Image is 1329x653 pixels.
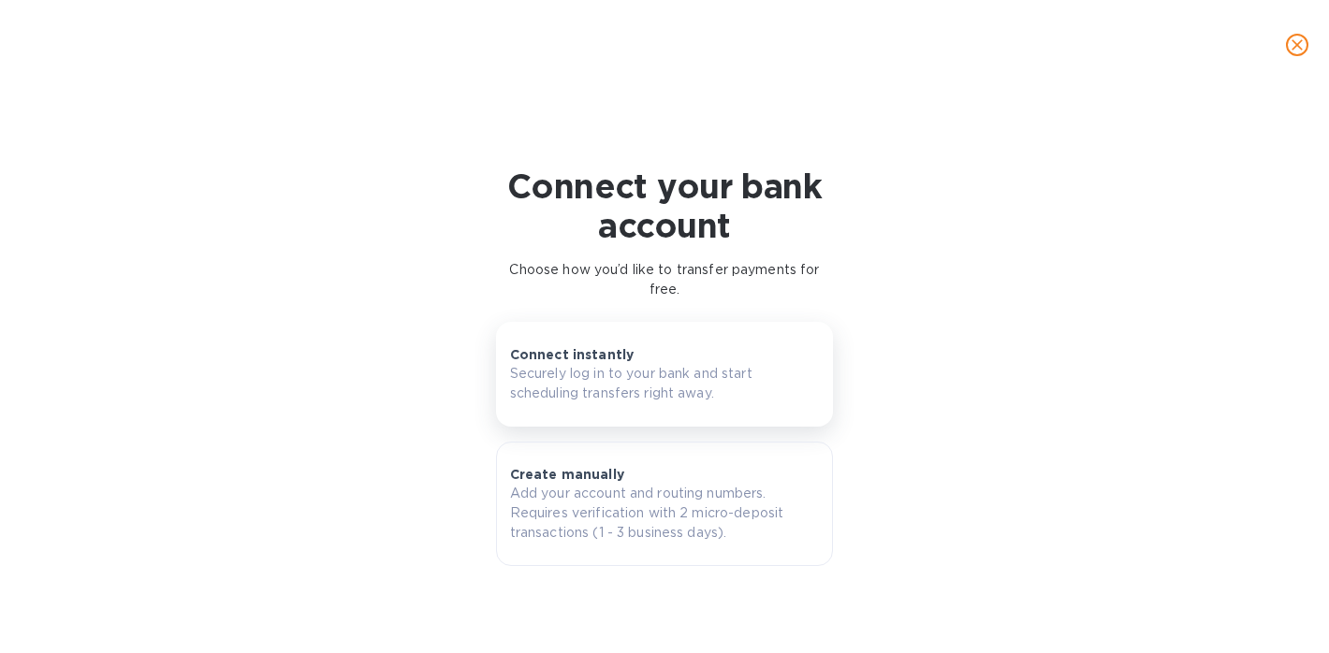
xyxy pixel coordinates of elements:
button: Connect instantlySecurely log in to your bank and start scheduling transfers right away. [496,322,834,427]
button: Create manuallyAdd your account and routing numbers. Requires verification with 2 micro-deposit t... [496,442,834,566]
p: Create manually [510,465,624,484]
p: Connect instantly [510,345,635,364]
p: Choose how you’d like to transfer payments for free. [496,260,834,299]
h1: Connect your bank account [496,167,834,245]
iframe: Chat Widget [1235,563,1329,653]
p: Add your account and routing numbers. Requires verification with 2 micro-deposit transactions (1 ... [510,484,820,543]
button: close [1275,22,1320,67]
p: Securely log in to your bank and start scheduling transfers right away. [510,364,820,403]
